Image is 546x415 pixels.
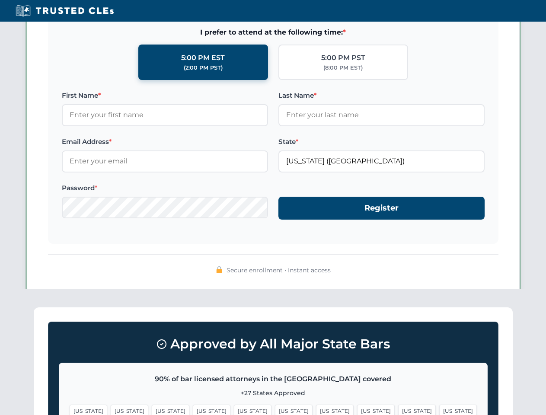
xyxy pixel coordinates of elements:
[62,137,268,147] label: Email Address
[278,150,485,172] input: Florida (FL)
[62,150,268,172] input: Enter your email
[227,265,331,275] span: Secure enrollment • Instant access
[321,52,365,64] div: 5:00 PM PST
[70,388,477,398] p: +27 States Approved
[181,52,225,64] div: 5:00 PM EST
[13,4,116,17] img: Trusted CLEs
[62,183,268,193] label: Password
[62,104,268,126] input: Enter your first name
[62,90,268,101] label: First Name
[278,197,485,220] button: Register
[278,90,485,101] label: Last Name
[184,64,223,72] div: (2:00 PM PST)
[323,64,363,72] div: (8:00 PM EST)
[62,27,485,38] span: I prefer to attend at the following time:
[216,266,223,273] img: 🔒
[70,373,477,385] p: 90% of bar licensed attorneys in the [GEOGRAPHIC_DATA] covered
[278,104,485,126] input: Enter your last name
[278,137,485,147] label: State
[59,332,488,356] h3: Approved by All Major State Bars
